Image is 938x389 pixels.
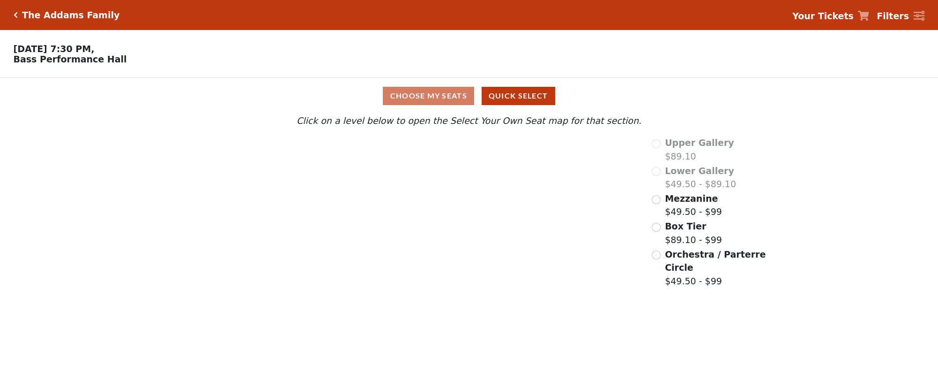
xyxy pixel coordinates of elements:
strong: Filters [877,11,909,21]
span: Mezzanine [665,193,718,204]
label: $49.50 - $99 [665,192,722,219]
span: Orchestra / Parterre Circle [665,249,766,273]
label: $89.10 [665,136,734,163]
a: Your Tickets [792,9,869,23]
label: $49.50 - $89.10 [665,164,736,191]
label: $49.50 - $99 [665,248,767,288]
a: Click here to go back to filters [14,12,18,18]
strong: Your Tickets [792,11,854,21]
path: Upper Gallery - Seats Available: 0 [252,144,417,183]
button: Quick Select [482,87,555,105]
path: Orchestra / Parterre Circle - Seats Available: 104 [343,281,510,381]
a: Filters [877,9,924,23]
p: Click on a level below to open the Select Your Own Seat map for that section. [124,114,814,128]
span: Lower Gallery [665,166,734,176]
h5: The Addams Family [22,10,119,21]
span: Box Tier [665,221,706,231]
span: Upper Gallery [665,137,734,148]
label: $89.10 - $99 [665,220,722,246]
